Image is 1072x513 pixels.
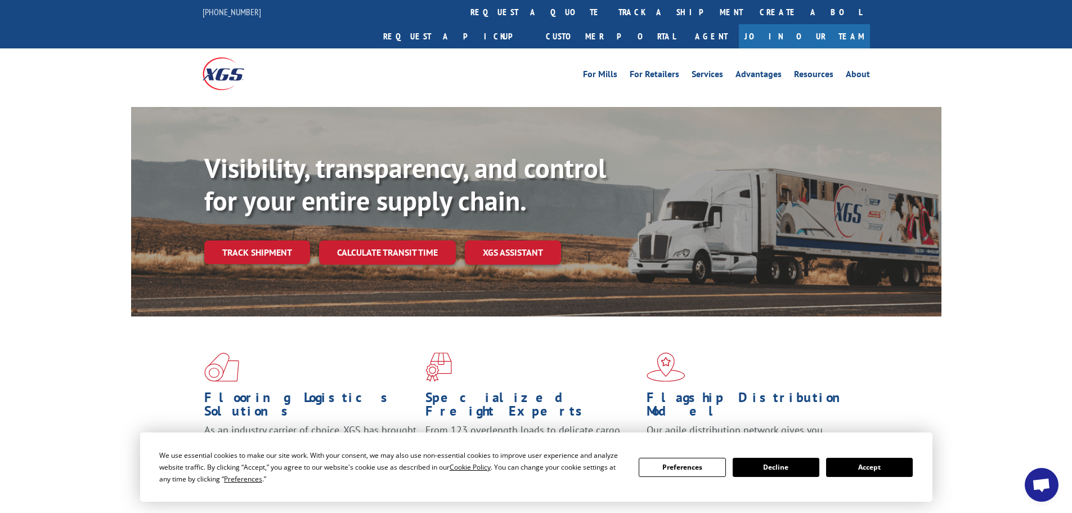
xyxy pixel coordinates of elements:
[684,24,739,48] a: Agent
[375,24,537,48] a: Request a pickup
[204,391,417,423] h1: Flooring Logistics Solutions
[224,474,262,484] span: Preferences
[204,353,239,382] img: xgs-icon-total-supply-chain-intelligence-red
[203,6,261,17] a: [PHONE_NUMBER]
[204,423,416,463] span: As an industry carrier of choice, XGS has brought innovation and dedication to flooring logistics...
[846,70,870,82] a: About
[1025,468,1058,502] div: Open chat
[159,449,625,485] div: We use essential cookies to make our site work. With your consent, we may also use non-essential ...
[692,70,723,82] a: Services
[735,70,782,82] a: Advantages
[140,432,932,502] div: Cookie Consent Prompt
[425,423,638,474] p: From 123 overlength loads to delicate cargo, our experienced staff knows the best way to move you...
[733,458,819,477] button: Decline
[794,70,833,82] a: Resources
[647,423,854,450] span: Our agile distribution network gives you nationwide inventory management on demand.
[204,240,310,264] a: Track shipment
[465,240,561,265] a: XGS ASSISTANT
[647,353,685,382] img: xgs-icon-flagship-distribution-model-red
[826,458,913,477] button: Accept
[647,391,859,423] h1: Flagship Distribution Model
[319,240,456,265] a: Calculate transit time
[450,462,491,472] span: Cookie Policy
[204,150,606,218] b: Visibility, transparency, and control for your entire supply chain.
[739,24,870,48] a: Join Our Team
[425,353,452,382] img: xgs-icon-focused-on-flooring-red
[630,70,679,82] a: For Retailers
[537,24,684,48] a: Customer Portal
[583,70,617,82] a: For Mills
[425,391,638,423] h1: Specialized Freight Experts
[639,458,725,477] button: Preferences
